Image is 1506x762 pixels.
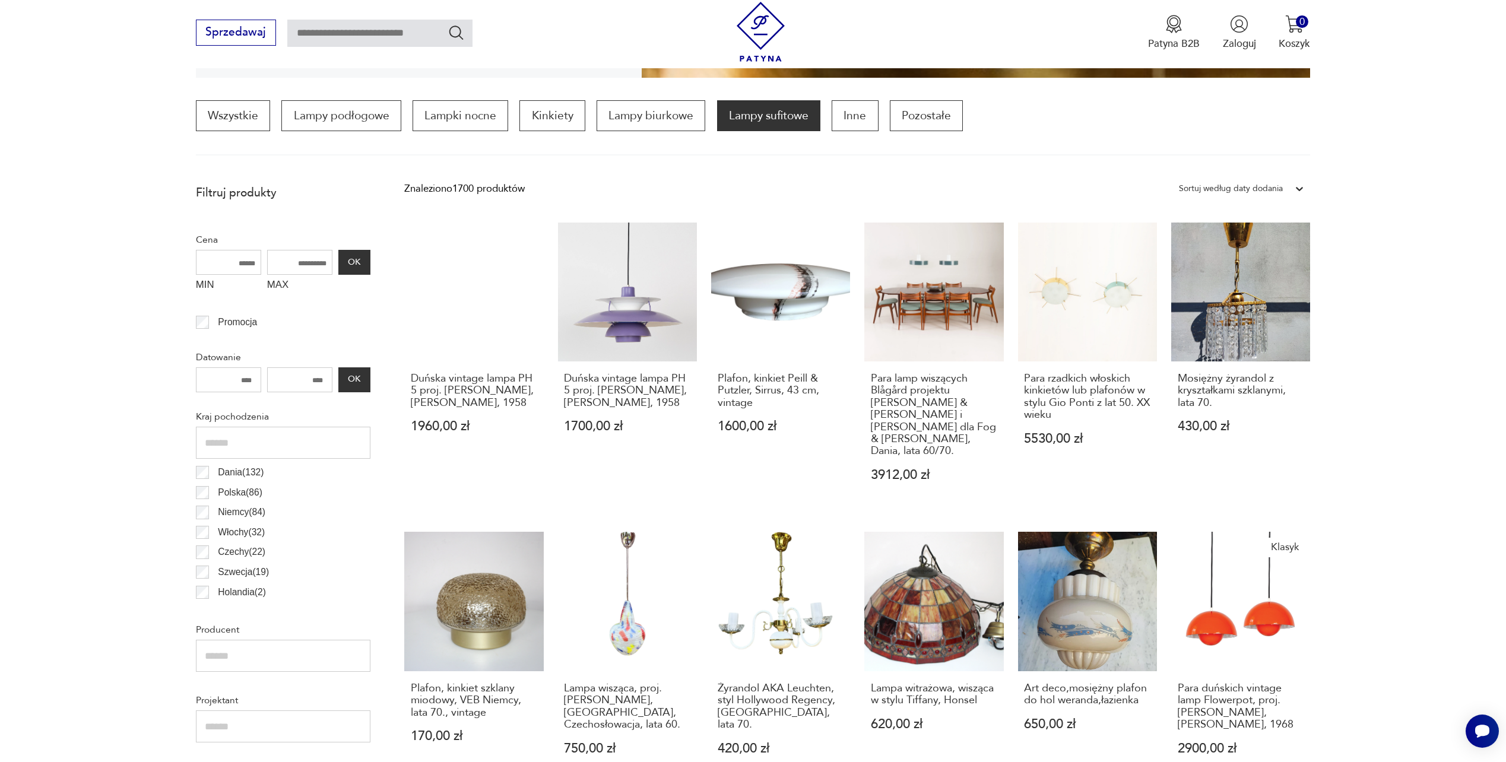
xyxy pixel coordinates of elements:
[1148,15,1200,50] button: Patyna B2B
[404,181,525,196] div: Znaleziono 1700 produktów
[864,223,1003,509] a: Para lamp wiszących Blågård projektu Karen & Ebbe Clemmensen i Jørgena Bo dla Fog & Mørup, Dania,...
[404,223,543,509] a: Duńska vintage lampa PH 5 proj. Poul Henningsen, Louis Poulsen, 1958Duńska vintage lampa PH 5 pro...
[564,682,690,731] h3: Lampa wisząca, proj. [PERSON_NAME], [GEOGRAPHIC_DATA], Czechosłowacja, lata 60.
[558,223,697,509] a: Duńska vintage lampa PH 5 proj. Poul Henningsen, Louis Poulsen, 1958Duńska vintage lampa PH 5 pro...
[1024,373,1150,421] h3: Para rzadkich włoskich kinkietów lub plafonów w stylu Gio Ponti z lat 50. XX wieku
[718,373,844,409] h3: Plafon, kinkiet Peill & Putzler, Sirrus, 43 cm, vintage
[218,525,265,540] p: Włochy ( 32 )
[267,275,332,297] label: MAX
[564,373,690,409] h3: Duńska vintage lampa PH 5 proj. [PERSON_NAME], [PERSON_NAME], 1958
[1179,181,1283,196] div: Sortuj według daty dodania
[564,420,690,433] p: 1700,00 zł
[218,485,262,500] p: Polska ( 86 )
[1018,223,1157,509] a: Para rzadkich włoskich kinkietów lub plafonów w stylu Gio Ponti z lat 50. XX wiekuPara rzadkich w...
[413,100,508,131] a: Lampki nocne
[218,585,266,600] p: Holandia ( 2 )
[711,223,850,509] a: Plafon, kinkiet Peill & Putzler, Sirrus, 43 cm, vintagePlafon, kinkiet Peill & Putzler, Sirrus, 4...
[196,275,261,297] label: MIN
[281,100,401,131] a: Lampy podłogowe
[1178,682,1304,731] h3: Para duńskich vintage lamp Flowerpot, proj. [PERSON_NAME], [PERSON_NAME], 1968
[1178,742,1304,755] p: 2900,00 zł
[1223,15,1256,50] button: Zaloguj
[1296,15,1308,28] div: 0
[196,185,370,201] p: Filtruj produkty
[218,604,325,620] p: [GEOGRAPHIC_DATA] ( 2 )
[338,250,370,275] button: OK
[871,469,997,481] p: 3912,00 zł
[411,682,537,719] h3: Plafon, kinkiet szklany miodowy, VEB Niemcy, lata 70., vintage
[411,730,537,742] p: 170,00 zł
[1178,373,1304,409] h3: Mosiężny żyrandol z kryształkami szklanymi, lata 70.
[597,100,705,131] a: Lampy biurkowe
[338,367,370,392] button: OK
[718,742,844,755] p: 420,00 zł
[871,718,997,731] p: 620,00 zł
[1024,433,1150,445] p: 5530,00 zł
[218,544,265,560] p: Czechy ( 22 )
[218,465,264,480] p: Dania ( 132 )
[196,350,370,365] p: Datowanie
[196,693,370,708] p: Projektant
[1148,37,1200,50] p: Patyna B2B
[1223,37,1256,50] p: Zaloguj
[871,682,997,707] h3: Lampa witrażowa, wisząca w stylu Tiffany, Honsel
[519,100,585,131] a: Kinkiety
[218,315,257,330] p: Promocja
[717,100,820,131] a: Lampy sufitowe
[196,28,276,38] a: Sprzedawaj
[1165,15,1183,33] img: Ikona medalu
[196,20,276,46] button: Sprzedawaj
[1230,15,1248,33] img: Ikonka użytkownika
[1279,37,1310,50] p: Koszyk
[718,682,844,731] h3: Żyrandol AKA Leuchten, styl Hollywood Regency, [GEOGRAPHIC_DATA], lata 70.
[448,24,465,41] button: Szukaj
[411,373,537,409] h3: Duńska vintage lampa PH 5 proj. [PERSON_NAME], [PERSON_NAME], 1958
[1024,682,1150,707] h3: Art deco,mosiężny plafon do hol weranda,łazienka
[718,420,844,433] p: 1600,00 zł
[218,564,269,580] p: Szwecja ( 19 )
[1466,715,1499,748] iframe: Smartsupp widget button
[832,100,878,131] a: Inne
[196,622,370,637] p: Producent
[411,420,537,433] p: 1960,00 zł
[890,100,963,131] a: Pozostałe
[731,2,791,62] img: Patyna - sklep z meblami i dekoracjami vintage
[1171,223,1310,509] a: Mosiężny żyrandol z kryształkami szklanymi, lata 70.Mosiężny żyrandol z kryształkami szklanymi, l...
[218,504,265,520] p: Niemcy ( 84 )
[871,373,997,458] h3: Para lamp wiszących Blågård projektu [PERSON_NAME] & [PERSON_NAME] i [PERSON_NAME] dla Fog & [PER...
[1024,718,1150,731] p: 650,00 zł
[1178,420,1304,433] p: 430,00 zł
[196,409,370,424] p: Kraj pochodzenia
[1285,15,1304,33] img: Ikona koszyka
[564,742,690,755] p: 750,00 zł
[1148,15,1200,50] a: Ikona medaluPatyna B2B
[196,232,370,247] p: Cena
[196,100,270,131] a: Wszystkie
[1279,15,1310,50] button: 0Koszyk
